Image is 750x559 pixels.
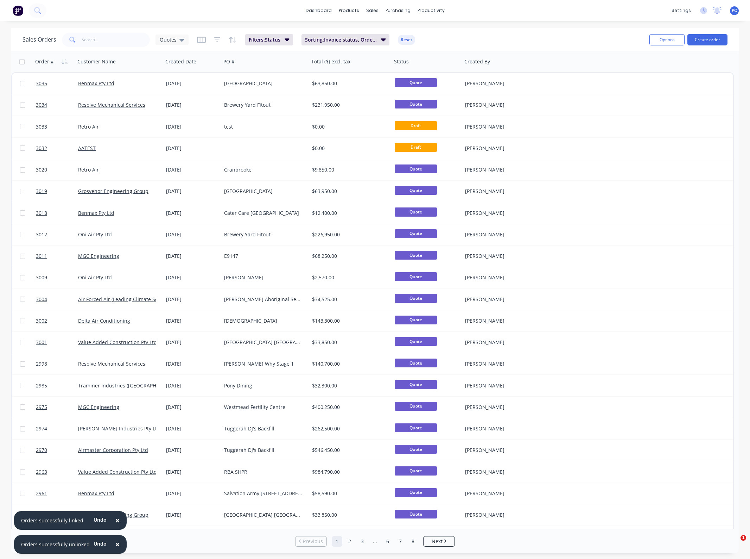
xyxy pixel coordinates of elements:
[465,231,543,238] div: [PERSON_NAME]
[78,210,114,216] a: Benmax Pty Ltd
[668,5,694,16] div: settings
[465,490,543,497] div: [PERSON_NAME]
[224,490,302,497] div: Salvation Army [STREET_ADDRESS]
[36,418,78,439] a: 2974
[36,159,78,180] a: 3020
[166,468,218,476] div: [DATE]
[82,33,150,47] input: Search...
[312,210,385,217] div: $12,400.00
[465,339,543,346] div: [PERSON_NAME]
[36,101,47,108] span: 3034
[166,447,218,454] div: [DATE]
[395,402,437,411] span: Quote
[465,360,543,367] div: [PERSON_NAME]
[224,166,302,173] div: Cranbrooke
[78,274,112,281] a: Oni Air Pty Ltd
[115,539,120,549] span: ×
[36,94,78,116] a: 3034
[166,166,218,173] div: [DATE]
[224,101,302,108] div: Brewery Yard Fitout
[224,404,302,411] div: Westmead Fertility Centre
[312,80,385,87] div: $63,850.00
[312,145,385,152] div: $0.00
[357,536,368,547] a: Page 3
[224,360,302,367] div: [PERSON_NAME] Why Stage 1
[395,143,437,152] span: Draft
[465,101,543,108] div: [PERSON_NAME]
[395,536,406,547] a: Page 7
[36,468,47,476] span: 2963
[395,78,437,87] span: Quote
[305,36,377,43] span: Sorting: Invoice status, Order #
[395,121,437,130] span: Draft
[312,360,385,367] div: $140,700.00
[78,468,157,475] a: Value Added Construction Pty Ltd
[36,145,47,152] span: 3032
[166,382,218,389] div: [DATE]
[166,123,218,130] div: [DATE]
[36,353,78,374] a: 2998
[465,468,543,476] div: [PERSON_NAME]
[78,447,148,453] a: Airmaster Corporation Pty Ltd
[395,294,437,303] span: Quote
[398,35,415,45] button: Reset
[224,296,302,303] div: [PERSON_NAME] Aboriginal Services
[224,188,302,195] div: [GEOGRAPHIC_DATA]
[292,536,458,547] ul: Pagination
[311,58,350,65] div: Total ($) excl. tax
[36,138,78,159] a: 3032
[166,210,218,217] div: [DATE]
[395,445,437,454] span: Quote
[36,504,78,526] a: 2948
[78,188,148,194] a: Grosvenor Engineering Group
[465,511,543,518] div: [PERSON_NAME]
[36,375,78,396] a: 2985
[36,203,78,224] a: 3018
[223,58,235,65] div: PO #
[335,5,363,16] div: products
[78,360,145,367] a: Resolve Mechanical Services
[36,80,47,87] span: 3035
[224,123,302,130] div: test
[394,58,409,65] div: Status
[166,188,218,195] div: [DATE]
[363,5,382,16] div: sales
[36,210,47,217] span: 3018
[312,123,385,130] div: $0.00
[78,80,114,87] a: Benmax Pty Ltd
[224,425,302,432] div: Tuggerah DJ's Backfill
[224,468,302,476] div: RBA SHPR
[395,207,437,216] span: Quote
[465,253,543,260] div: [PERSON_NAME]
[395,380,437,389] span: Quote
[78,123,99,130] a: Retro Air
[78,296,176,303] a: Air Forced Air (Leading Climate Solutions)
[312,425,385,432] div: $262,500.00
[465,274,543,281] div: [PERSON_NAME]
[370,536,380,547] a: Jump forward
[36,425,47,432] span: 2974
[312,274,385,281] div: $2,570.00
[224,511,302,518] div: [GEOGRAPHIC_DATA] [GEOGRAPHIC_DATA][MEDICAL_DATA]
[395,229,437,238] span: Quote
[36,397,78,418] a: 2975
[36,181,78,202] a: 3019
[36,188,47,195] span: 3019
[465,404,543,411] div: [PERSON_NAME]
[312,188,385,195] div: $63,950.00
[36,332,78,353] a: 3001
[224,317,302,324] div: [DEMOGRAPHIC_DATA]
[78,317,130,324] a: Delta Air Conditioning
[465,425,543,432] div: [PERSON_NAME]
[408,536,418,547] a: Page 8
[395,466,437,475] span: Quote
[166,80,218,87] div: [DATE]
[165,58,196,65] div: Created Date
[108,512,127,529] button: Close
[90,539,110,549] button: Undo
[78,231,112,238] a: Oni Air Pty Ltd
[302,5,335,16] a: dashboard
[36,339,47,346] span: 3001
[36,231,47,238] span: 3012
[312,404,385,411] div: $400,250.00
